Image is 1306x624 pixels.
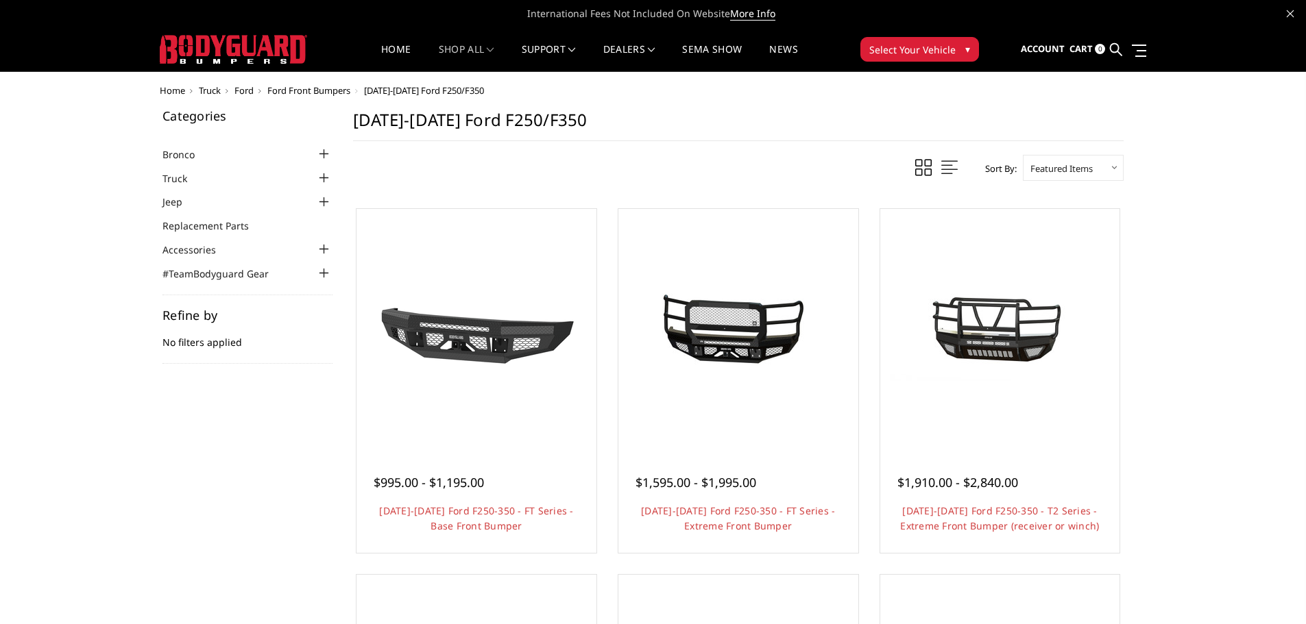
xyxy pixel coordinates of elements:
a: Home [160,84,185,97]
h5: Categories [162,110,332,122]
a: Account [1021,31,1065,68]
a: Jeep [162,195,199,209]
a: Support [522,45,576,71]
span: $1,910.00 - $2,840.00 [897,474,1018,490]
div: No filters applied [162,309,332,364]
a: More Info [730,7,775,21]
a: 2017-2022 Ford F250-350 - FT Series - Base Front Bumper [360,212,593,445]
a: Truck [162,171,204,186]
label: Sort By: [978,158,1017,179]
a: [DATE]-[DATE] Ford F250-350 - FT Series - Extreme Front Bumper [641,504,835,532]
a: News [769,45,797,71]
a: Home [381,45,411,71]
a: #TeamBodyguard Gear [162,266,286,281]
span: Select Your Vehicle [869,42,956,57]
a: Replacement Parts [162,219,266,233]
a: Truck [199,84,221,97]
a: Ford [234,84,254,97]
img: 2017-2022 Ford F250-350 - FT Series - Base Front Bumper [367,267,586,390]
span: Account [1021,42,1065,55]
button: Select Your Vehicle [860,37,979,62]
a: 2017-2022 Ford F250-350 - T2 Series - Extreme Front Bumper (receiver or winch) 2017-2022 Ford F25... [884,212,1117,445]
span: 0 [1095,44,1105,54]
a: shop all [439,45,494,71]
h5: Refine by [162,309,332,321]
span: $995.00 - $1,195.00 [374,474,484,490]
a: Ford Front Bumpers [267,84,350,97]
span: [DATE]-[DATE] Ford F250/F350 [364,84,484,97]
a: Bronco [162,147,212,162]
a: [DATE]-[DATE] Ford F250-350 - T2 Series - Extreme Front Bumper (receiver or winch) [900,504,1099,532]
a: Dealers [603,45,655,71]
a: Accessories [162,242,233,257]
a: SEMA Show [682,45,742,71]
a: Cart 0 [1069,31,1105,68]
a: [DATE]-[DATE] Ford F250-350 - FT Series - Base Front Bumper [379,504,573,532]
span: $1,595.00 - $1,995.00 [636,474,756,490]
a: 2017-2022 Ford F250-350 - FT Series - Extreme Front Bumper 2017-2022 Ford F250-350 - FT Series - ... [622,212,855,445]
span: Cart [1069,42,1093,55]
span: ▾ [965,42,970,56]
img: BODYGUARD BUMPERS [160,35,307,64]
h1: [DATE]-[DATE] Ford F250/F350 [353,110,1124,141]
